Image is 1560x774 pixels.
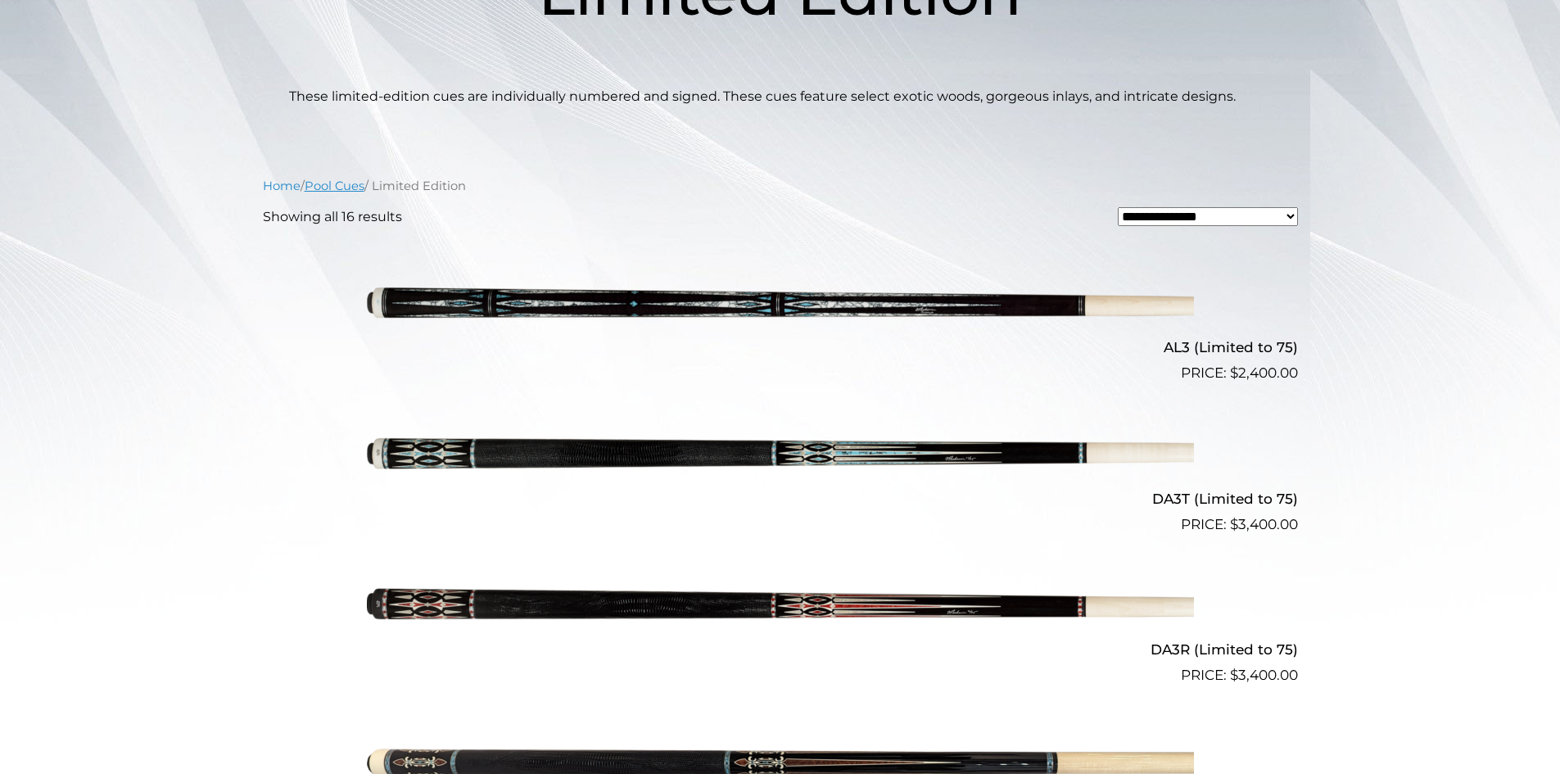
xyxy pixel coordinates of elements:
[1230,667,1238,683] span: $
[367,542,1194,680] img: DA3R (Limited to 75)
[1230,364,1238,381] span: $
[263,177,1298,195] nav: Breadcrumb
[263,240,1298,384] a: AL3 (Limited to 75) $2,400.00
[367,240,1194,378] img: AL3 (Limited to 75)
[263,483,1298,514] h2: DA3T (Limited to 75)
[305,179,364,193] a: Pool Cues
[1230,364,1298,381] bdi: 2,400.00
[263,179,301,193] a: Home
[263,542,1298,686] a: DA3R (Limited to 75) $3,400.00
[1230,516,1238,532] span: $
[1230,516,1298,532] bdi: 3,400.00
[1118,207,1298,226] select: Shop order
[263,391,1298,535] a: DA3T (Limited to 75) $3,400.00
[263,635,1298,665] h2: DA3R (Limited to 75)
[289,87,1272,106] p: These limited-edition cues are individually numbered and signed. These cues feature select exotic...
[367,391,1194,528] img: DA3T (Limited to 75)
[1230,667,1298,683] bdi: 3,400.00
[263,207,402,227] p: Showing all 16 results
[263,333,1298,363] h2: AL3 (Limited to 75)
